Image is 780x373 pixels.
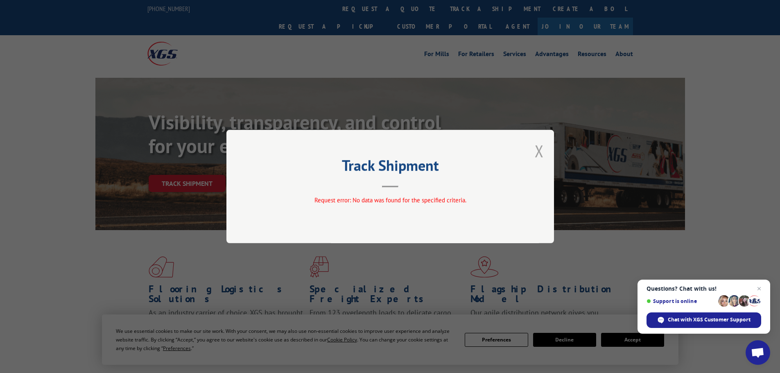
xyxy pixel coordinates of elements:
div: Chat with XGS Customer Support [647,312,761,328]
button: Close modal [535,140,544,162]
span: Close chat [754,284,764,294]
span: Request error: No data was found for the specified criteria. [314,196,466,204]
span: Questions? Chat with us! [647,285,761,292]
span: Chat with XGS Customer Support [668,316,751,323]
span: Support is online [647,298,715,304]
h2: Track Shipment [267,160,513,175]
div: Open chat [746,340,770,365]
